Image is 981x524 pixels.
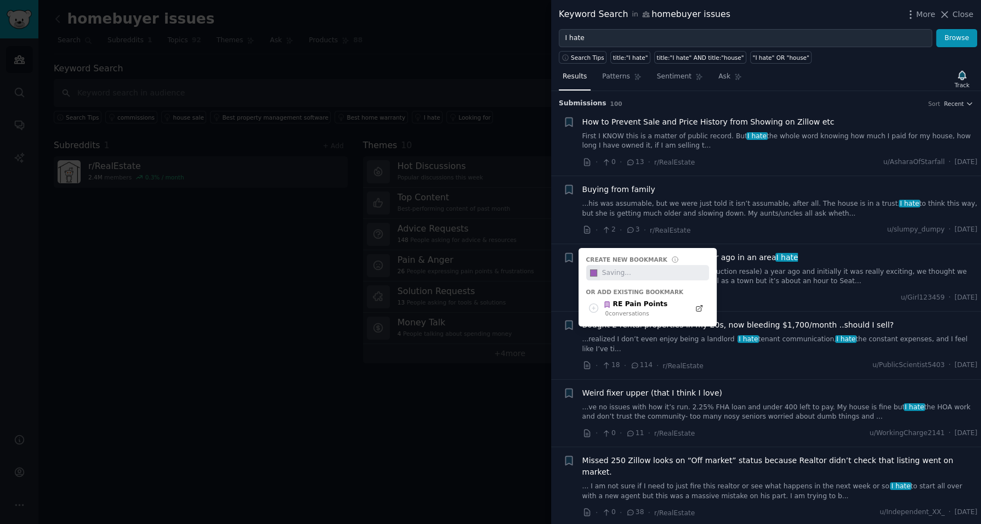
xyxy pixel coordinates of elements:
span: More [916,9,935,20]
span: Search Tips [571,54,604,61]
span: · [644,224,646,236]
span: 100 [610,100,622,107]
span: · [648,507,650,519]
div: Track [955,81,969,89]
a: Ask [715,68,746,91]
span: I hate [835,335,857,343]
button: More [905,9,935,20]
span: u/WorkingCharge2141 [870,429,945,438]
span: · [624,360,626,371]
a: ...his was assumable, but we were just told it isn’t assumable, after all. The house is in a trus... [582,199,978,218]
span: I hate [775,253,799,262]
span: · [596,427,598,439]
span: r/RealEstate [662,362,703,370]
button: Close [939,9,973,20]
a: First I KNOW this is a matter of public record. ButI hatethe whole word knowing how much I paid f... [582,132,978,151]
span: · [620,156,622,168]
span: 3 [626,225,639,235]
span: Close [952,9,973,20]
span: 0 [602,508,615,517]
span: · [949,225,951,235]
span: Ask [718,72,730,82]
div: Create new bookmark [586,256,667,263]
a: How to Prevent Sale and Price History from Showing on Zillow etc [582,116,835,128]
span: u/AsharaOfStarfall [883,157,944,167]
span: · [648,427,650,439]
span: [DATE] [955,508,977,517]
a: Weird fixer upper (that I think I love) [582,387,722,399]
button: Recent [944,100,973,108]
span: 13 [626,157,644,167]
span: Submission s [559,99,606,109]
span: · [949,293,951,303]
span: I hate [746,132,768,140]
a: title:"I hate" [610,51,650,64]
span: r/RealEstate [654,159,695,166]
div: Keyword Search homebuyer issues [559,8,730,21]
button: Search Tips [559,51,606,64]
button: Browse [936,29,977,48]
span: · [596,507,598,519]
span: · [596,224,598,236]
div: title:"I hate" AND title:"house" [656,54,744,61]
span: 2 [602,225,615,235]
span: 38 [626,508,644,517]
span: [DATE] [955,429,977,438]
span: in [632,10,638,20]
span: r/RealEstate [654,509,695,517]
a: "I hate" OR "house" [750,51,812,64]
a: Sentiment [653,68,707,91]
span: u/PublicScientist5403 [872,360,945,370]
span: u/slumpy_dumpy [887,225,945,235]
span: [DATE] [955,157,977,167]
div: "I hate" OR "house" [752,54,809,61]
span: · [656,360,659,371]
span: · [949,360,951,370]
span: 18 [602,360,620,370]
span: I hate [904,403,925,411]
span: · [949,508,951,517]
a: We bought our first home (a new construction resale) a year ago and initially it was really excit... [582,267,978,286]
span: · [648,156,650,168]
div: 0 conversation s [605,309,668,317]
span: [DATE] [955,360,977,370]
a: Bought 2 rental properties in my 20s, now bleeding $1,700/month ..should I sell? [582,319,894,331]
span: 0 [602,157,615,167]
span: u/Girl123459 [901,293,945,303]
span: I hate [899,200,920,207]
span: · [620,427,622,439]
a: Buying from family [582,184,655,195]
span: Patterns [602,72,630,82]
input: Try a keyword related to your business [559,29,932,48]
a: ...realized I don’t even enjoy being a landlord .I hatetenant communication,I hatethe constant ex... [582,335,978,354]
a: Missed 250 Zillow looks on “Off market” status because Realtor didn’t check that listing went on ... [582,455,978,478]
span: 0 [602,429,615,438]
span: r/RealEstate [654,430,695,437]
div: RE Pain Points [603,300,667,309]
span: [DATE] [955,293,977,303]
a: ... I am not sure if I need to just fire this realtor or see what happens in the next week or so.... [582,482,978,501]
span: 11 [626,429,644,438]
a: Results [559,68,591,91]
span: · [620,224,622,236]
div: title:"I hate" [613,54,648,61]
span: Recent [944,100,963,108]
span: · [596,156,598,168]
span: · [620,507,622,519]
span: r/RealEstate [650,227,690,234]
div: Sort [928,100,940,108]
span: · [949,157,951,167]
a: ...ve no issues with how it’s run. 2.25% FHA loan and under 400 left to pay. My house is fine but... [582,403,978,422]
span: · [949,429,951,438]
span: · [596,360,598,371]
span: [DATE] [955,225,977,235]
span: I hate [738,335,759,343]
a: Patterns [598,68,645,91]
div: Or add existing bookmark [586,288,709,296]
a: title:"I hate" AND title:"house" [654,51,746,64]
span: Results [563,72,587,82]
